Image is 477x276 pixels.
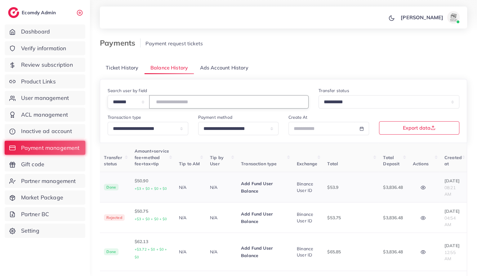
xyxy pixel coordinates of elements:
span: Rejected [104,214,124,221]
div: Binance User ID [297,181,317,194]
small: +$3.72 + $0 + $0 + $0 [135,247,167,259]
a: Dashboard [5,24,85,39]
p: [PERSON_NAME] [401,14,443,21]
span: Balance History [150,64,188,71]
span: Partner BC [21,210,49,218]
span: User management [21,94,69,102]
span: Exchange [297,161,317,167]
label: Transfer status [319,87,349,94]
p: N/A [179,248,200,256]
span: Setting [21,227,39,235]
span: Payment request tickets [145,40,203,47]
a: ACL management [5,108,85,122]
a: Partner BC [5,207,85,221]
label: Payment method [198,114,232,120]
span: Review subscription [21,61,73,69]
small: +$3 + $0 + $0 + $0 [135,217,167,221]
p: $53.75 [327,214,373,221]
h3: Payments [100,38,140,47]
span: Dashboard [21,28,50,36]
span: Partner management [21,177,76,185]
span: Market Package [21,194,63,202]
label: Search user by field [108,87,147,94]
p: N/A [210,184,231,191]
p: Add Fund User Balance [241,180,287,195]
label: Transaction type [108,114,141,120]
div: Binance User ID [297,246,317,258]
a: User management [5,91,85,105]
div: Binance User ID [297,211,317,224]
a: Partner management [5,174,85,188]
span: Tip by User [210,155,224,167]
span: Transaction type [241,161,277,167]
a: Market Package [5,190,85,205]
a: Review subscription [5,58,85,72]
p: $50.75 [135,207,169,223]
span: Product Links [21,78,56,86]
p: N/A [210,248,231,256]
label: Create At [288,114,307,120]
p: [DATE] [444,242,462,249]
p: [DATE] [444,177,462,185]
span: 08:21 AM [444,185,456,197]
span: Payment management [21,144,80,152]
p: N/A [210,214,231,221]
p: $3,836.48 [383,184,403,191]
span: Done [104,184,118,191]
small: +$3 + $0 + $0 + $0 [135,186,167,191]
img: logo [8,7,19,18]
a: Setting [5,224,85,238]
span: Gift code [21,160,44,168]
p: $65.85 [327,248,373,256]
span: Inactive ad account [21,127,72,135]
button: Export data [379,121,460,135]
p: $53.9 [327,184,373,191]
span: 04:54 AM [444,215,456,227]
a: Verify information [5,41,85,56]
span: Ads Account History [200,64,248,71]
p: Add Fund User Balance [241,210,287,225]
span: 12:55 AM [444,250,456,261]
span: Tip to AM [179,161,200,167]
a: Inactive ad account [5,124,85,138]
h2: Ecomdy Admin [22,10,57,16]
span: Total Deposit [383,155,399,167]
a: [PERSON_NAME]avatar [397,11,462,24]
a: Gift code [5,157,85,171]
span: Transfer status [104,155,122,167]
img: avatar [447,11,460,24]
p: Add Fund User Balance [241,244,287,259]
span: Amount+service fee+method fee+tax+tip [135,148,169,167]
p: $50.90 [135,177,169,192]
p: $62.13 [135,238,169,261]
p: N/A [179,184,200,191]
p: $3,836.48 [383,214,403,221]
a: Payment management [5,141,85,155]
span: Export data [403,125,435,130]
span: Created at [444,155,462,167]
span: Ticket History [106,64,138,71]
span: Actions [413,161,429,167]
span: Verify information [21,44,66,52]
p: [DATE] [444,207,462,215]
span: ACL management [21,111,68,119]
p: N/A [179,214,200,221]
span: Done [104,248,118,255]
a: Product Links [5,74,85,89]
a: logoEcomdy Admin [8,7,57,18]
p: $3,836.48 [383,248,403,256]
span: Total [327,161,338,167]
